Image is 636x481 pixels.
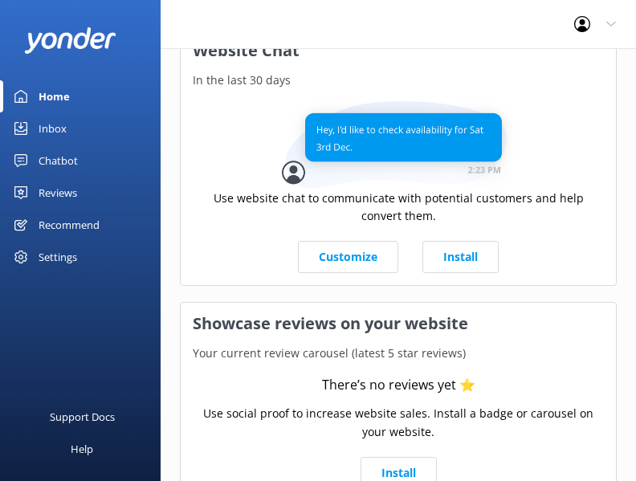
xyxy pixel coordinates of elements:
[39,145,78,177] div: Chatbot
[39,80,70,112] div: Home
[181,344,616,362] p: Your current review carousel (latest 5 star reviews)
[181,30,616,71] h3: Website Chat
[50,401,115,433] div: Support Docs
[298,241,398,273] a: Customize
[39,209,100,241] div: Recommend
[422,241,499,273] a: Install
[322,375,475,396] div: There’s no reviews yet ⭐
[39,177,77,209] div: Reviews
[39,112,67,145] div: Inbox
[24,27,116,54] img: yonder-white-logo.png
[193,405,604,441] p: Use social proof to increase website sales. Install a badge or carousel on your website.
[39,241,77,273] div: Settings
[193,190,604,226] p: Use website chat to communicate with potential customers and help convert them.
[71,433,93,465] div: Help
[181,71,616,89] p: In the last 30 days
[282,101,515,189] img: conversation...
[181,303,616,344] h3: Showcase reviews on your website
